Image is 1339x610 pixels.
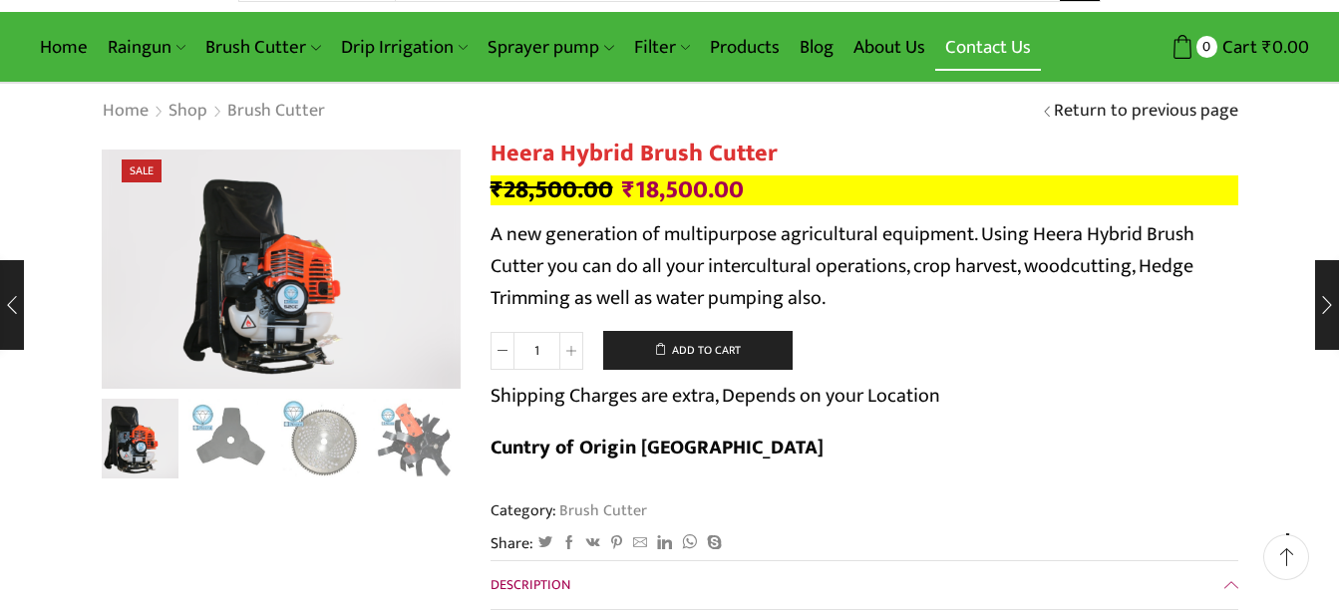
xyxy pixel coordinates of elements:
[167,99,208,125] a: Shop
[373,399,456,478] li: 4 / 10
[624,24,700,71] a: Filter
[122,159,162,182] span: Sale
[1054,99,1238,125] a: Return to previous page
[188,399,271,478] li: 2 / 10
[281,399,364,481] a: 15
[491,431,824,464] b: Cuntry of Origin [GEOGRAPHIC_DATA]
[491,532,533,555] span: Share:
[102,99,326,125] nav: Breadcrumb
[790,24,843,71] a: Blog
[188,399,271,481] a: 14
[478,24,623,71] a: Sprayer pump
[491,499,647,522] span: Category:
[622,169,744,210] bdi: 18,500.00
[226,99,326,125] a: Brush Cutter
[331,24,478,71] a: Drip Irrigation
[97,399,179,478] li: 1 / 10
[373,399,456,481] a: 13
[622,169,635,210] span: ₹
[491,380,940,412] p: Shipping Charges are extra, Depends on your Location
[491,561,1238,609] a: Description
[1121,29,1309,66] a: 0 Cart ₹0.00
[491,573,570,596] span: Description
[281,399,364,478] li: 3 / 10
[843,24,935,71] a: About Us
[603,331,793,371] button: Add to cart
[102,150,461,389] div: 1 / 10
[97,396,179,478] a: Heera Brush Cutter
[700,24,790,71] a: Products
[935,24,1041,71] a: Contact Us
[98,24,195,71] a: Raingun
[491,218,1238,314] p: A new generation of multipurpose agricultural equipment. Using Heera Hybrid Brush Cutter you can ...
[373,399,456,481] img: WEEDER
[1262,32,1309,63] bdi: 0.00
[514,332,559,370] input: Product quantity
[491,169,613,210] bdi: 28,500.00
[1196,36,1217,57] span: 0
[102,99,150,125] a: Home
[491,140,1238,168] h1: Heera Hybrid Brush Cutter
[1217,34,1257,61] span: Cart
[491,169,503,210] span: ₹
[30,24,98,71] a: Home
[556,497,647,523] a: Brush Cutter
[1262,32,1272,63] span: ₹
[195,24,330,71] a: Brush Cutter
